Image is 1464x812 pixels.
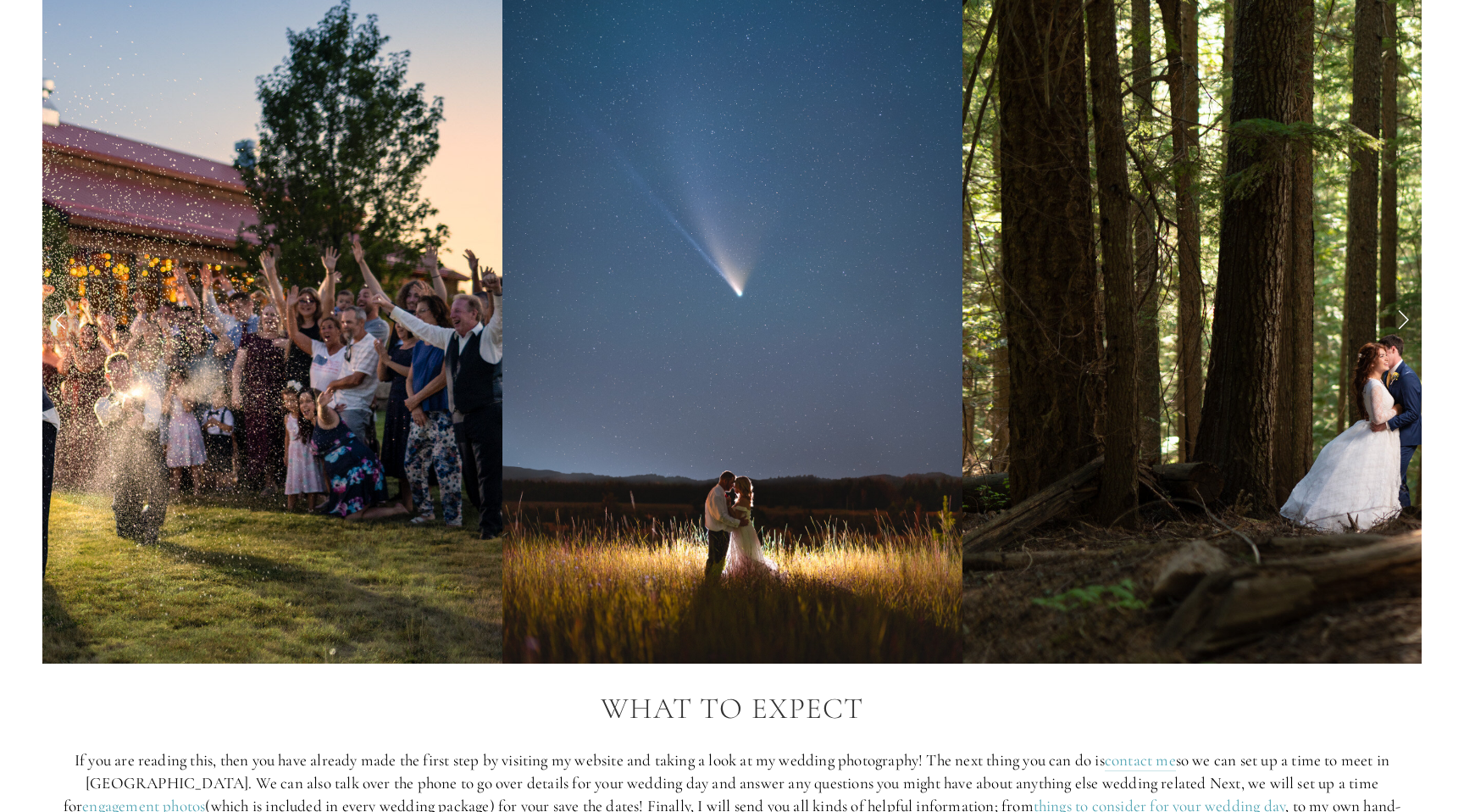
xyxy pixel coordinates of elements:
h2: What to Expect [42,692,1422,726]
a: Previous Slide [42,293,80,344]
a: Next Slide [1384,293,1422,344]
a: contact me [1105,750,1176,771]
